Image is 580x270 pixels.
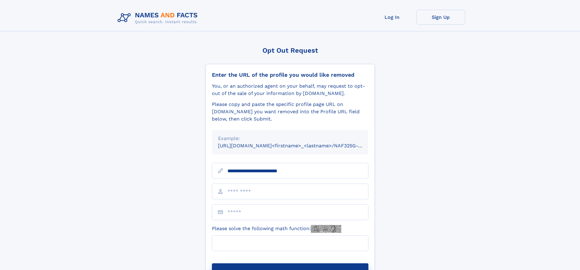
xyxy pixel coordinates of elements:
a: Sign Up [417,10,465,25]
div: Enter the URL of the profile you would like removed [212,72,368,78]
div: Opt Out Request [206,47,375,54]
img: Logo Names and Facts [115,10,203,26]
div: You, or an authorized agent on your behalf, may request to opt-out of the sale of your informatio... [212,82,368,97]
a: Log In [368,10,417,25]
div: Example: [218,135,362,142]
small: [URL][DOMAIN_NAME]<firstname>_<lastname>/NAF325G-xxxxxxxx [218,143,380,149]
label: Please solve the following math function: [212,225,341,233]
div: Please copy and paste the specific profile page URL on [DOMAIN_NAME] you want removed into the Pr... [212,101,368,123]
